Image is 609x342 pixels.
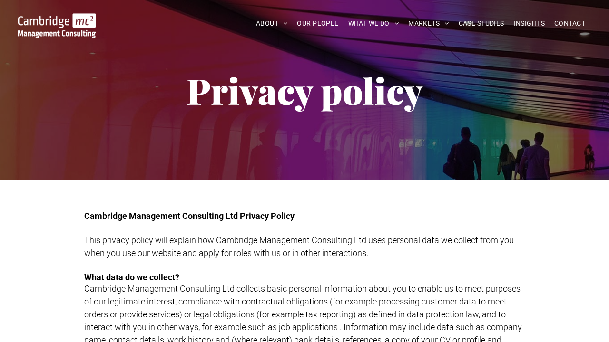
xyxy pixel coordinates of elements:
[18,13,96,38] img: Go to Homepage
[454,16,509,31] a: CASE STUDIES
[84,211,295,221] span: Cambridge Management Consulting Ltd Privacy Policy
[187,66,423,114] span: Privacy policy
[403,16,453,31] a: MARKETS
[550,16,590,31] a: CONTACT
[84,235,514,258] span: This privacy policy will explain how Cambridge Management Consulting Ltd uses personal data we co...
[292,16,343,31] a: OUR PEOPLE
[251,16,293,31] a: ABOUT
[344,16,404,31] a: WHAT WE DO
[509,16,550,31] a: INSIGHTS
[84,272,179,282] span: What data do we collect?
